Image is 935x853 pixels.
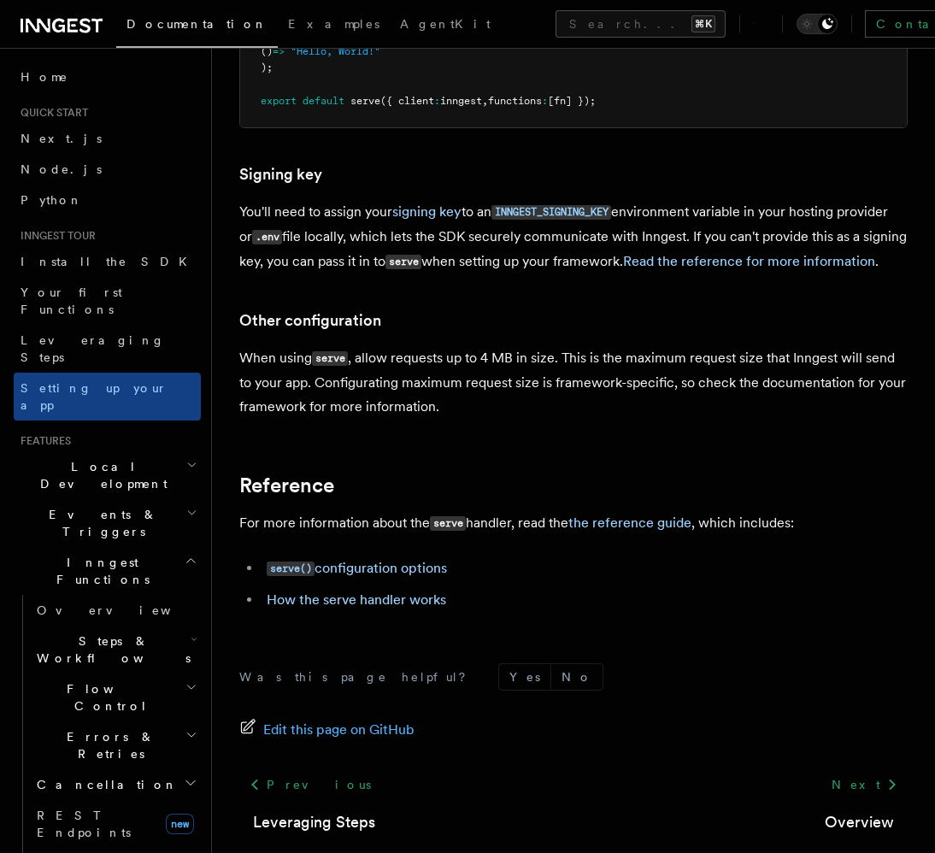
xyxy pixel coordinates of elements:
span: new [166,814,194,834]
button: Inngest Functions [14,547,201,595]
span: Examples [288,17,379,31]
span: , [482,95,488,107]
a: Other configuration [239,309,381,332]
button: Search...⌘K [556,10,726,38]
code: serve [430,516,466,531]
a: Node.js [14,154,201,185]
a: AgentKit [390,5,501,46]
span: Setting up your app [21,381,168,412]
a: Next [821,769,908,800]
a: Setting up your app [14,373,201,421]
span: Home [21,68,68,85]
p: When using , allow requests up to 4 MB in size. This is the maximum request size that Inngest wil... [239,346,908,419]
a: Next.js [14,123,201,154]
button: No [551,664,603,690]
span: Inngest tour [14,229,96,243]
a: REST Endpointsnew [30,800,201,848]
button: Steps & Workflows [30,626,201,674]
code: INNGEST_SIGNING_KEY [491,205,611,220]
a: serve()configuration options [267,560,447,576]
a: Documentation [116,5,278,48]
a: Read the reference for more information [623,253,875,269]
span: default [303,95,344,107]
span: functions [488,95,542,107]
code: serve [385,255,421,269]
code: .env [252,230,282,244]
a: Python [14,185,201,215]
span: [fn] }); [548,95,596,107]
span: Documentation [126,17,268,31]
span: Overview [37,603,213,617]
code: serve() [267,562,315,576]
button: Toggle dark mode [797,14,838,34]
a: How the serve handler works [267,591,446,608]
span: Edit this page on GitHub [263,718,415,742]
span: export [261,95,297,107]
button: Local Development [14,451,201,499]
a: Install the SDK [14,246,201,277]
span: : [434,95,440,107]
span: serve [350,95,380,107]
span: REST Endpoints [37,809,131,839]
span: Node.js [21,162,102,176]
a: signing key [392,203,462,220]
span: Leveraging Steps [21,333,165,364]
span: Python [21,193,83,207]
button: Yes [499,664,550,690]
code: serve [312,351,348,366]
button: Cancellation [30,769,201,800]
span: Quick start [14,106,88,120]
span: inngest [440,95,482,107]
a: Examples [278,5,390,46]
a: Overview [30,595,201,626]
p: You'll need to assign your to an environment variable in your hosting provider or file locally, w... [239,200,908,274]
span: Errors & Retries [30,728,185,762]
kbd: ⌘K [691,15,715,32]
p: For more information about the handler, read the , which includes: [239,511,908,536]
a: Your first Functions [14,277,201,325]
a: INNGEST_SIGNING_KEY [491,203,611,220]
span: => [273,45,285,57]
a: Previous [239,769,380,800]
span: ); [261,62,273,74]
a: Home [14,62,201,92]
span: Steps & Workflows [30,632,191,667]
span: () [261,45,273,57]
span: Features [14,434,71,448]
button: Flow Control [30,674,201,721]
a: Signing key [239,162,322,186]
a: Leveraging Steps [253,810,375,834]
button: Errors & Retries [30,721,201,769]
span: Events & Triggers [14,506,186,540]
a: Overview [825,810,894,834]
span: AgentKit [400,17,491,31]
span: Cancellation [30,776,178,793]
span: Flow Control [30,680,185,715]
button: Events & Triggers [14,499,201,547]
span: Inngest Functions [14,554,185,588]
span: : [542,95,548,107]
p: Was this page helpful? [239,668,478,685]
span: Your first Functions [21,285,122,316]
span: "Hello, World!" [291,45,380,57]
a: Edit this page on GitHub [239,718,415,742]
a: Reference [239,474,334,497]
span: ({ client [380,95,434,107]
a: the reference guide [568,515,691,531]
span: Install the SDK [21,255,197,268]
a: Leveraging Steps [14,325,201,373]
span: Local Development [14,458,186,492]
span: Next.js [21,132,102,145]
